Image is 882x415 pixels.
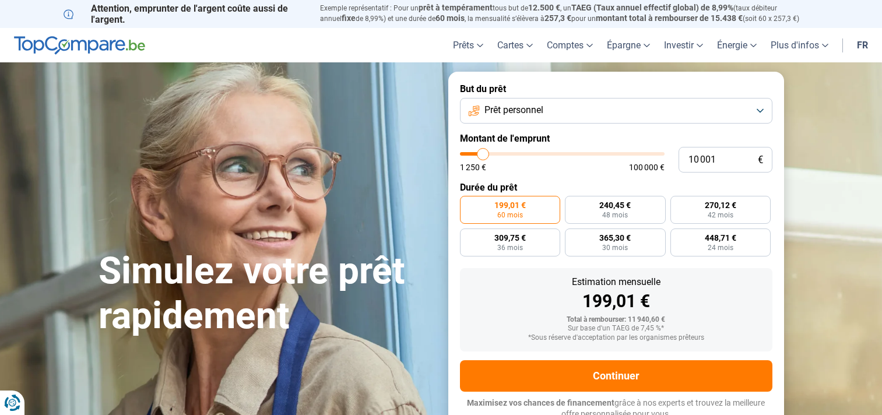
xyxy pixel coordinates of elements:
[469,293,763,310] div: 199,01 €
[419,3,493,12] span: prêt à tempérament
[710,28,764,62] a: Énergie
[460,163,486,171] span: 1 250 €
[342,13,356,23] span: fixe
[600,28,657,62] a: Épargne
[571,3,733,12] span: TAEG (Taux annuel effectif global) de 8,99%
[320,3,819,24] p: Exemple représentatif : Pour un tous but de , un (taux débiteur annuel de 8,99%) et une durée de ...
[64,3,306,25] p: Attention, emprunter de l'argent coûte aussi de l'argent.
[599,234,631,242] span: 365,30 €
[460,360,772,392] button: Continuer
[764,28,835,62] a: Plus d'infos
[467,398,614,407] span: Maximisez vos chances de financement
[705,201,736,209] span: 270,12 €
[708,212,733,219] span: 42 mois
[446,28,490,62] a: Prêts
[460,182,772,193] label: Durée du prêt
[528,3,560,12] span: 12.500 €
[469,316,763,324] div: Total à rembourser: 11 940,60 €
[544,13,571,23] span: 257,3 €
[497,212,523,219] span: 60 mois
[494,234,526,242] span: 309,75 €
[850,28,875,62] a: fr
[99,249,434,339] h1: Simulez votre prêt rapidement
[460,133,772,144] label: Montant de l'emprunt
[758,155,763,165] span: €
[14,36,145,55] img: TopCompare
[657,28,710,62] a: Investir
[602,244,628,251] span: 30 mois
[460,98,772,124] button: Prêt personnel
[602,212,628,219] span: 48 mois
[490,28,540,62] a: Cartes
[629,163,665,171] span: 100 000 €
[484,104,543,117] span: Prêt personnel
[705,234,736,242] span: 448,71 €
[435,13,465,23] span: 60 mois
[599,201,631,209] span: 240,45 €
[469,334,763,342] div: *Sous réserve d'acceptation par les organismes prêteurs
[596,13,743,23] span: montant total à rembourser de 15.438 €
[460,83,772,94] label: But du prêt
[494,201,526,209] span: 199,01 €
[497,244,523,251] span: 36 mois
[540,28,600,62] a: Comptes
[469,277,763,287] div: Estimation mensuelle
[469,325,763,333] div: Sur base d'un TAEG de 7,45 %*
[708,244,733,251] span: 24 mois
